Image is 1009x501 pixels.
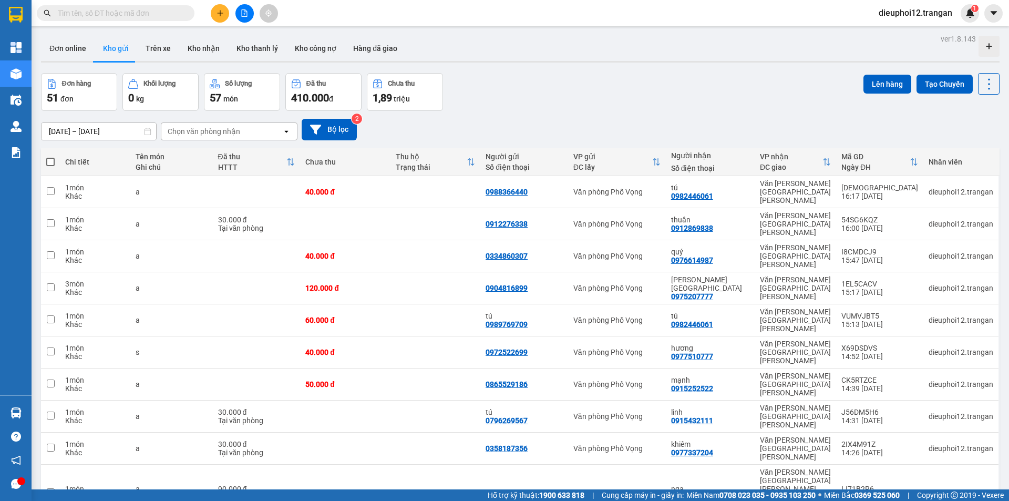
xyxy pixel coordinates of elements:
[65,288,125,296] div: Khác
[223,95,238,103] span: món
[841,288,918,296] div: 15:17 [DATE]
[671,151,749,160] div: Người nhận
[65,440,125,448] div: 1 món
[65,280,125,288] div: 3 món
[11,95,22,106] img: warehouse-icon
[65,320,125,329] div: Khác
[65,312,125,320] div: 1 món
[136,380,208,388] div: a
[143,80,176,87] div: Khối lượng
[218,485,295,493] div: 90.000 đ
[965,8,975,18] img: icon-new-feature
[65,485,125,493] div: 1 món
[760,340,831,365] div: Văn [PERSON_NAME][GEOGRAPHIC_DATA][PERSON_NAME]
[11,432,21,442] span: question-circle
[486,416,528,425] div: 0796269567
[136,152,208,161] div: Tên món
[65,384,125,393] div: Khác
[95,36,137,61] button: Kho gửi
[41,36,95,61] button: Đơn online
[168,126,240,137] div: Chọn văn phòng nhận
[486,188,528,196] div: 0988366440
[136,95,144,103] span: kg
[60,95,74,103] span: đơn
[908,489,909,501] span: |
[136,252,208,260] div: a
[11,42,22,53] img: dashboard-icon
[671,320,713,329] div: 0982446061
[265,9,272,17] span: aim
[671,408,749,416] div: linh
[486,220,528,228] div: 0912276338
[841,163,910,171] div: Ngày ĐH
[671,164,749,172] div: Số điện thoại
[44,9,51,17] span: search
[390,148,480,176] th: Toggle SortBy
[388,80,415,87] div: Chưa thu
[841,256,918,264] div: 15:47 [DATE]
[760,468,831,493] div: Văn [PERSON_NAME][GEOGRAPHIC_DATA][PERSON_NAME]
[345,36,406,61] button: Hàng đã giao
[179,36,228,61] button: Kho nhận
[929,252,993,260] div: dieuphoi12.trangan
[841,408,918,416] div: J56DM5H6
[486,408,563,416] div: tú
[671,352,713,361] div: 0977510777
[573,220,661,228] div: Văn phòng Phố Vọng
[285,73,362,111] button: Đã thu410.000đ
[573,316,661,324] div: Văn phòng Phố Vọng
[65,248,125,256] div: 1 món
[217,9,224,17] span: plus
[755,148,836,176] th: Toggle SortBy
[760,275,831,301] div: Văn [PERSON_NAME][GEOGRAPHIC_DATA][PERSON_NAME]
[841,448,918,457] div: 14:26 [DATE]
[136,412,208,421] div: a
[573,188,661,196] div: Văn phòng Phố Vọng
[41,73,117,111] button: Đơn hàng51đơn
[573,152,652,161] div: VP gửi
[396,152,467,161] div: Thu hộ
[841,440,918,448] div: 2IX4M91Z
[486,380,528,388] div: 0865529186
[841,192,918,200] div: 16:17 [DATE]
[539,491,584,499] strong: 1900 633 818
[65,416,125,425] div: Khác
[760,404,831,429] div: Văn [PERSON_NAME][GEOGRAPHIC_DATA][PERSON_NAME]
[719,491,816,499] strong: 0708 023 035 - 0935 103 250
[841,416,918,425] div: 14:31 [DATE]
[486,163,563,171] div: Số điện thoại
[929,188,993,196] div: dieuphoi12.trangan
[11,479,21,489] span: message
[65,192,125,200] div: Khác
[486,320,528,329] div: 0989769709
[396,163,467,171] div: Trạng thái
[47,91,58,104] span: 51
[592,489,594,501] span: |
[486,152,563,161] div: Người gửi
[929,284,993,292] div: dieuphoi12.trangan
[602,489,684,501] span: Cung cấp máy in - giấy in:
[9,7,23,23] img: logo-vxr
[305,188,385,196] div: 40.000 đ
[836,148,923,176] th: Toggle SortBy
[11,121,22,132] img: warehouse-icon
[941,33,976,45] div: ver 1.8.143
[979,36,1000,57] div: Tạo kho hàng mới
[870,6,961,19] span: dieuphoi12.trangan
[686,489,816,501] span: Miền Nam
[65,376,125,384] div: 1 món
[291,91,329,104] span: 410.000
[305,284,385,292] div: 120.000 đ
[305,158,385,166] div: Chưa thu
[210,91,221,104] span: 57
[854,491,900,499] strong: 0369 525 060
[218,440,295,448] div: 30.000 đ
[841,312,918,320] div: VUMVJBT5
[671,248,749,256] div: quý
[218,448,295,457] div: Tại văn phòng
[11,455,21,465] span: notification
[573,444,661,453] div: Văn phòng Phố Vọng
[841,320,918,329] div: 15:13 [DATE]
[228,36,286,61] button: Kho thanh lý
[841,344,918,352] div: X69DSDVS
